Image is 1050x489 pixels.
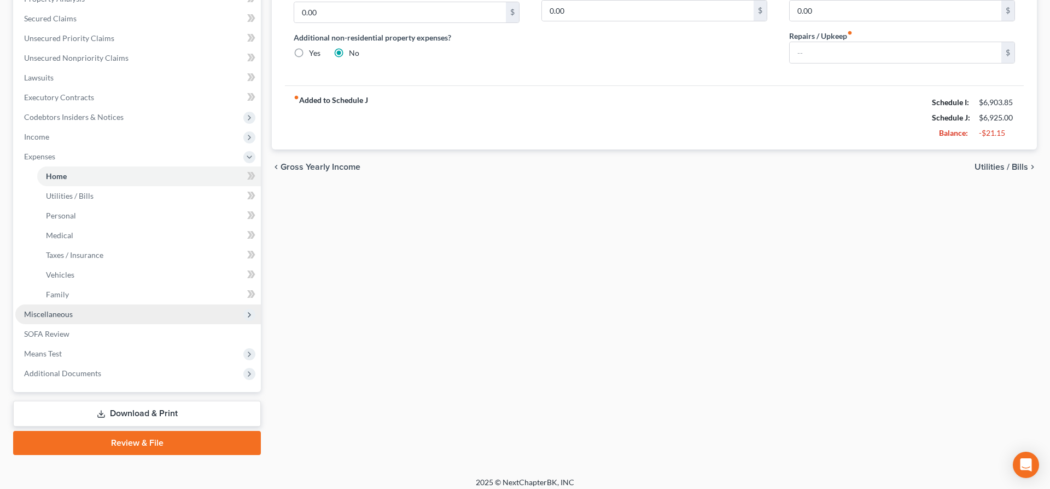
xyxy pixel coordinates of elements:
[294,2,506,23] input: --
[1028,163,1037,171] i: chevron_right
[24,309,73,319] span: Miscellaneous
[1013,452,1039,478] div: Open Intercom Messenger
[24,73,54,82] span: Lawsuits
[309,48,320,59] label: Yes
[15,9,261,28] a: Secured Claims
[24,132,49,141] span: Income
[24,14,77,23] span: Secured Claims
[789,30,853,42] label: Repairs / Upkeep
[37,166,261,186] a: Home
[37,186,261,206] a: Utilities / Bills
[24,53,129,62] span: Unsecured Nonpriority Claims
[754,1,767,21] div: $
[37,245,261,265] a: Taxes / Insurance
[15,68,261,88] a: Lawsuits
[272,163,360,171] button: chevron_left Gross Yearly Income
[46,231,73,240] span: Medical
[979,112,1015,123] div: $6,925.00
[24,349,62,358] span: Means Test
[37,206,261,226] a: Personal
[46,211,76,220] span: Personal
[294,95,299,100] i: fiber_manual_record
[46,171,67,181] span: Home
[1001,1,1014,21] div: $
[15,48,261,68] a: Unsecured Nonpriority Claims
[24,112,124,122] span: Codebtors Insiders & Notices
[46,290,69,299] span: Family
[975,163,1037,171] button: Utilities / Bills chevron_right
[24,329,69,338] span: SOFA Review
[24,93,94,102] span: Executory Contracts
[24,152,55,161] span: Expenses
[979,97,1015,108] div: $6,903.85
[24,369,101,378] span: Additional Documents
[46,250,103,260] span: Taxes / Insurance
[847,30,853,36] i: fiber_manual_record
[506,2,519,23] div: $
[1001,42,1014,63] div: $
[979,128,1015,139] div: -$21.15
[790,42,1001,63] input: --
[790,1,1001,21] input: --
[13,401,261,427] a: Download & Print
[272,163,281,171] i: chevron_left
[15,28,261,48] a: Unsecured Priority Claims
[24,33,114,43] span: Unsecured Priority Claims
[939,128,968,137] strong: Balance:
[15,88,261,107] a: Executory Contracts
[46,270,74,279] span: Vehicles
[46,191,94,200] span: Utilities / Bills
[281,163,360,171] span: Gross Yearly Income
[932,113,970,122] strong: Schedule J:
[13,431,261,455] a: Review & File
[294,32,520,43] label: Additional non-residential property expenses?
[932,97,969,107] strong: Schedule I:
[15,324,261,344] a: SOFA Review
[542,1,754,21] input: --
[37,265,261,285] a: Vehicles
[975,163,1028,171] span: Utilities / Bills
[349,48,359,59] label: No
[37,285,261,304] a: Family
[294,95,368,141] strong: Added to Schedule J
[37,226,261,245] a: Medical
